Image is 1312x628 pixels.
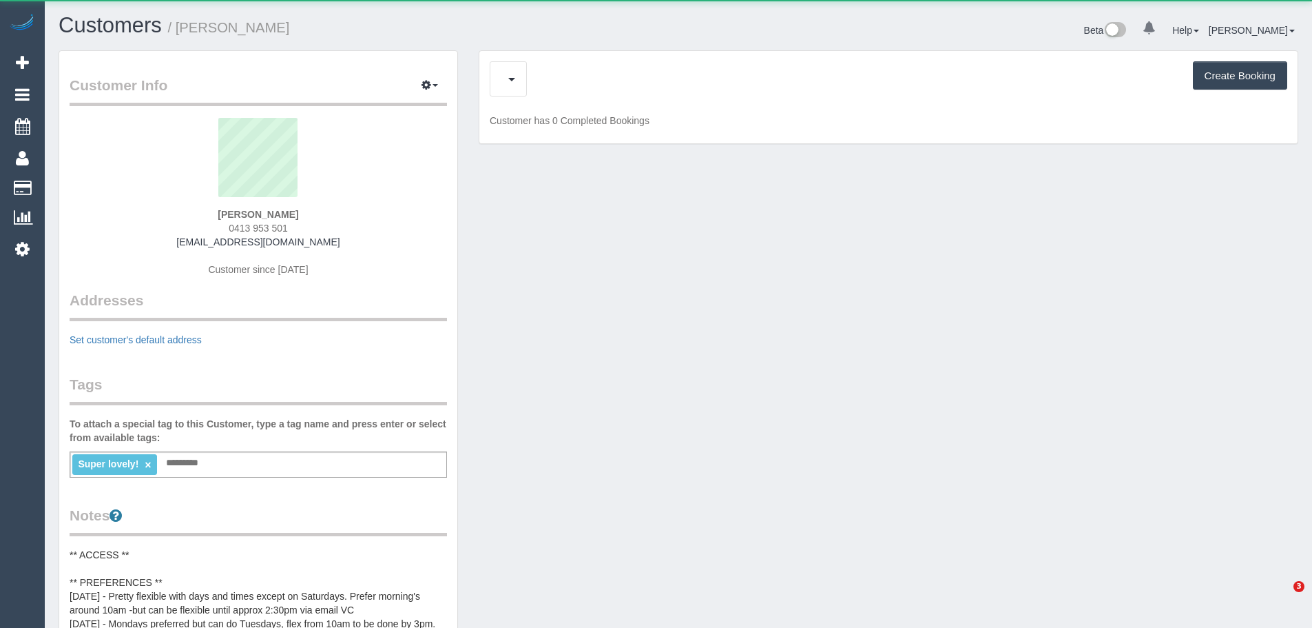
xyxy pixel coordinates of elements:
[229,223,288,234] span: 0413 953 501
[1265,581,1298,614] iframe: Intercom live chat
[1193,61,1287,90] button: Create Booking
[1172,25,1199,36] a: Help
[70,334,202,345] a: Set customer's default address
[1209,25,1295,36] a: [PERSON_NAME]
[78,458,138,469] span: Super lovely!
[176,236,340,247] a: [EMAIL_ADDRESS][DOMAIN_NAME]
[70,374,447,405] legend: Tags
[1103,22,1126,40] img: New interface
[208,264,308,275] span: Customer since [DATE]
[59,13,162,37] a: Customers
[8,14,36,33] img: Automaid Logo
[70,417,447,445] label: To attach a special tag to this Customer, type a tag name and press enter or select from availabl...
[1084,25,1127,36] a: Beta
[1293,581,1304,592] span: 3
[70,75,447,106] legend: Customer Info
[218,209,298,220] strong: [PERSON_NAME]
[490,114,1287,128] p: Customer has 0 Completed Bookings
[145,459,151,471] a: ×
[168,20,290,35] small: / [PERSON_NAME]
[70,505,447,536] legend: Notes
